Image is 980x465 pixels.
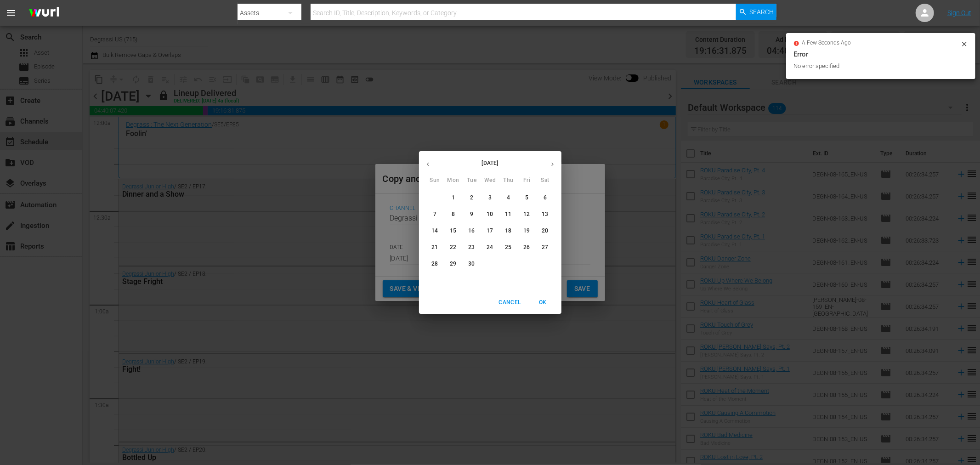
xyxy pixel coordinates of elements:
[537,239,554,256] button: 27
[450,227,456,235] p: 15
[750,4,774,20] span: Search
[464,239,480,256] button: 23
[427,256,443,272] button: 28
[452,194,455,202] p: 1
[464,206,480,223] button: 9
[487,210,493,218] p: 10
[433,210,436,218] p: 7
[537,176,554,185] span: Sat
[470,194,473,202] p: 2
[482,176,498,185] span: Wed
[542,210,548,218] p: 13
[450,244,456,251] p: 22
[500,176,517,185] span: Thu
[505,227,511,235] p: 18
[487,244,493,251] p: 24
[793,62,958,71] div: No error specified
[519,190,535,206] button: 5
[537,206,554,223] button: 13
[793,49,968,60] div: Error
[505,244,511,251] p: 25
[500,223,517,239] button: 18
[519,223,535,239] button: 19
[464,176,480,185] span: Tue
[427,176,443,185] span: Sun
[519,176,535,185] span: Fri
[431,244,438,251] p: 21
[482,239,498,256] button: 24
[468,244,475,251] p: 23
[445,223,462,239] button: 15
[468,260,475,268] p: 30
[470,210,473,218] p: 9
[495,295,524,310] button: Cancel
[500,206,517,223] button: 11
[450,260,456,268] p: 29
[947,9,971,17] a: Sign Out
[528,295,558,310] button: OK
[437,159,544,167] p: [DATE]
[525,194,528,202] p: 5
[464,190,480,206] button: 2
[537,223,554,239] button: 20
[445,190,462,206] button: 1
[445,239,462,256] button: 22
[507,194,510,202] p: 4
[445,206,462,223] button: 8
[427,223,443,239] button: 14
[542,244,548,251] p: 27
[519,206,535,223] button: 12
[431,227,438,235] p: 14
[523,227,530,235] p: 19
[519,239,535,256] button: 26
[542,227,548,235] p: 20
[802,40,851,47] span: a few seconds ago
[6,7,17,18] span: menu
[452,210,455,218] p: 8
[523,244,530,251] p: 26
[431,260,438,268] p: 28
[482,223,498,239] button: 17
[464,256,480,272] button: 30
[500,239,517,256] button: 25
[482,190,498,206] button: 3
[500,190,517,206] button: 4
[487,227,493,235] p: 17
[498,298,521,307] span: Cancel
[537,190,554,206] button: 6
[532,298,554,307] span: OK
[468,227,475,235] p: 16
[22,2,66,24] img: ans4CAIJ8jUAAAAAAAAAAAAAAAAAAAAAAAAgQb4GAAAAAAAAAAAAAAAAAAAAAAAAJMjXAAAAAAAAAAAAAAAAAAAAAAAAgAT5G...
[445,256,462,272] button: 29
[427,206,443,223] button: 7
[482,206,498,223] button: 10
[427,239,443,256] button: 21
[505,210,511,218] p: 11
[544,194,547,202] p: 6
[445,176,462,185] span: Mon
[488,194,492,202] p: 3
[464,223,480,239] button: 16
[523,210,530,218] p: 12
